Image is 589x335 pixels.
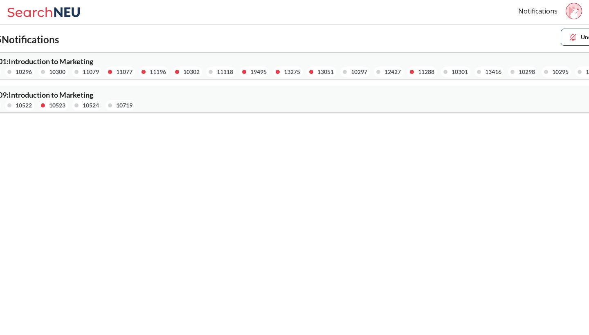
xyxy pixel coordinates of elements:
div: 19495 [250,67,267,76]
img: unsubscribe.svg [569,33,578,42]
a: Notifications [518,7,558,16]
div: 13275 [284,67,300,76]
div: 11118 [217,67,233,76]
div: 11288 [418,67,434,76]
div: 10301 [452,67,468,76]
div: 10524 [83,101,99,110]
div: 12427 [384,67,401,76]
div: 10295 [552,67,569,76]
div: 11079 [83,67,99,76]
div: 11077 [116,67,133,76]
div: 10719 [116,101,133,110]
div: 10300 [49,67,65,76]
div: 10296 [16,67,32,76]
div: 13416 [485,67,501,76]
div: 10297 [351,67,367,76]
div: 10523 [49,101,65,110]
div: 11196 [150,67,166,76]
div: 10302 [183,67,200,76]
div: 13051 [317,67,334,76]
div: 10522 [16,101,32,110]
div: 10298 [519,67,535,76]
